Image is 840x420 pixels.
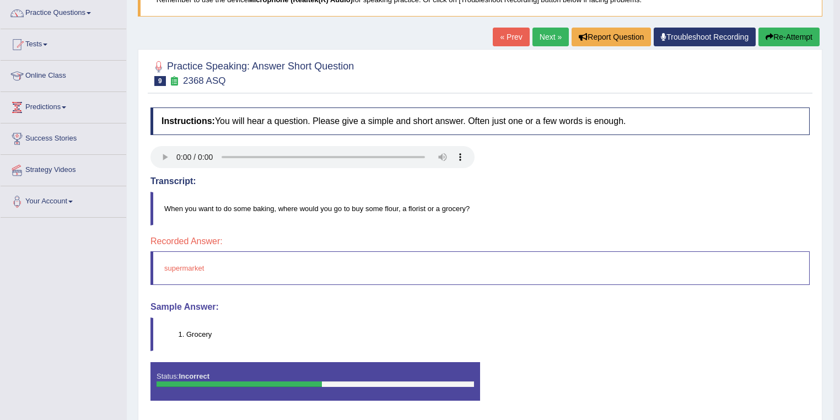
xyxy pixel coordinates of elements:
[1,61,126,88] a: Online Class
[161,116,215,126] b: Instructions:
[150,236,810,246] h4: Recorded Answer:
[150,107,810,135] h4: You will hear a question. Please give a simple and short answer. Often just one or a few words is...
[183,76,226,86] small: 2368 ASQ
[169,76,180,87] small: Exam occurring question
[493,28,529,46] a: « Prev
[179,372,209,380] strong: Incorrect
[758,28,820,46] button: Re-Attempt
[572,28,651,46] button: Report Question
[1,155,126,182] a: Strategy Videos
[150,192,810,225] blockquote: When you want to do some baking, where would you go to buy some flour, a florist or a grocery?
[532,28,569,46] a: Next »
[1,123,126,151] a: Success Stories
[1,92,126,120] a: Predictions
[150,176,810,186] h4: Transcript:
[654,28,756,46] a: Troubleshoot Recording
[150,362,480,401] div: Status:
[154,76,166,86] span: 9
[186,329,809,340] li: Grocery
[1,186,126,214] a: Your Account
[150,302,810,312] h4: Sample Answer:
[150,251,810,285] blockquote: supermarket
[150,58,354,86] h2: Practice Speaking: Answer Short Question
[1,29,126,57] a: Tests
